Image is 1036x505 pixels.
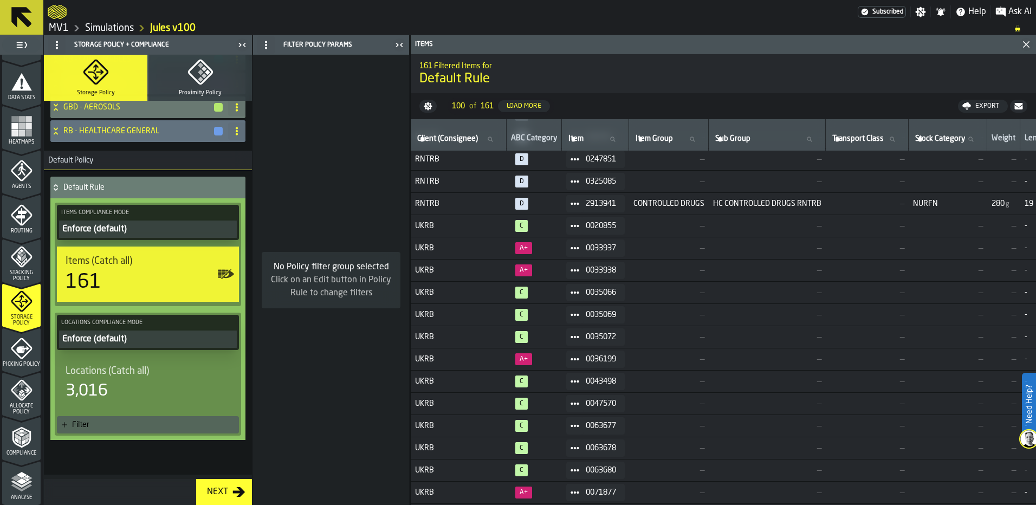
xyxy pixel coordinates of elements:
span: FormattedValue [1025,310,1027,319]
span: - [1025,155,1027,164]
li: menu Data Stats [2,61,41,105]
button: button- [214,127,223,135]
label: button-toggle-Show on Map [217,247,235,302]
span: 0063678 [586,444,616,452]
span: HC CONTROLLED DRUGS RNTRB [713,199,821,208]
li: menu Allocate Policy [2,372,41,416]
span: — [992,288,1016,297]
div: stat-Items (Catch all) [57,247,239,302]
span: 44% [515,353,532,365]
span: FormattedValue [1025,244,1027,252]
span: — [713,399,821,408]
span: 100% [515,309,528,321]
span: — [633,333,704,341]
span: — [913,244,983,252]
span: — [713,333,821,341]
span: — [913,155,983,164]
span: — [913,466,983,475]
span: Items (Catch all) [66,255,132,267]
div: Storage Policy + Compliance [46,36,235,54]
div: Title [66,255,230,267]
span: 99% [515,464,528,476]
span: — [633,177,704,186]
span: — [913,444,983,452]
span: FormattedValue [1025,199,1033,208]
span: — [992,422,1016,430]
a: link-to-/wh/i/3ccf57d1-1e0c-4a81-a3bb-c2011c5f0d50/settings/billing [858,6,906,18]
span: RNTRB [415,155,502,164]
header: Items [411,35,1036,54]
span: — [830,399,904,408]
span: — [992,310,1016,319]
li: menu Storage Policy [2,283,41,327]
div: Weight [992,134,1015,145]
span: FormattedValue [1025,333,1027,341]
span: FormattedValue [1025,488,1027,497]
button: button- [214,103,223,112]
span: Agents [2,184,41,190]
span: 0035072 [586,333,616,341]
span: Heatmaps [2,139,41,145]
span: UKRB [415,399,502,408]
a: link-to-/wh/i/3ccf57d1-1e0c-4a81-a3bb-c2011c5f0d50/simulations/f0cee1e6-46d7-4697-9f2c-6ed035c8e141 [150,22,196,34]
span: 100% [515,375,528,387]
li: menu Agents [2,150,41,193]
span: — [992,399,1016,408]
li: menu Compliance [2,417,41,460]
div: Default Rule [50,177,241,198]
button: Enforce (default) [59,331,237,348]
span: UKRB [415,488,502,497]
label: button-toggle-Close me [392,38,407,51]
span: CONTROLLED DRUGS [633,199,704,208]
span: — [713,288,821,297]
span: UKRB [415,355,502,364]
span: Routing [2,228,41,234]
button: button-Load More [498,100,550,112]
span: 0071877 [586,488,616,497]
span: FormattedValue [1025,444,1027,452]
span: FormattedValue [1025,177,1027,186]
li: menu Stacking Policy [2,239,41,282]
span: Locations (Catch all) [66,365,149,377]
span: — [830,155,904,164]
label: button-toggle-Close me [235,38,250,51]
div: ButtonLoadMore-Load More-Prev-First-Last [443,98,559,115]
span: 0043498 [586,377,616,386]
span: 0035066 [586,288,616,297]
span: — [913,355,983,364]
span: — [830,488,904,497]
span: — [992,355,1016,364]
span: Data Stats [2,95,41,101]
a: link-to-/wh/i/3ccf57d1-1e0c-4a81-a3bb-c2011c5f0d50 [49,22,69,34]
span: - [1025,288,1027,297]
div: ABC Category [511,134,557,145]
span: 99% [515,331,528,343]
span: label [636,134,673,143]
span: 0063680 [586,466,616,475]
span: UKRB [415,333,502,341]
span: — [913,288,983,297]
span: — [830,310,904,319]
div: Items [413,41,1010,48]
span: NURFN [913,199,983,208]
span: — [830,222,904,230]
span: — [713,244,821,252]
span: 0035069 [586,310,616,319]
div: PolicyFilterItem-undefined [59,331,237,348]
label: button-toggle-Settings [911,7,930,17]
span: — [633,266,704,275]
span: — [633,377,704,386]
span: 2913941 [586,199,616,208]
div: No Policy filter group selected [270,261,392,274]
div: Title [66,365,230,377]
h4: RB - HEALTHCARE GENERAL [63,127,213,135]
li: menu Heatmaps [2,106,41,149]
span: — [713,266,821,275]
span: — [913,377,983,386]
div: title-Default Rule [411,54,1036,93]
span: — [992,266,1016,275]
span: - [1025,310,1027,319]
span: 0325085 [586,177,616,186]
button: Close [1019,38,1034,51]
